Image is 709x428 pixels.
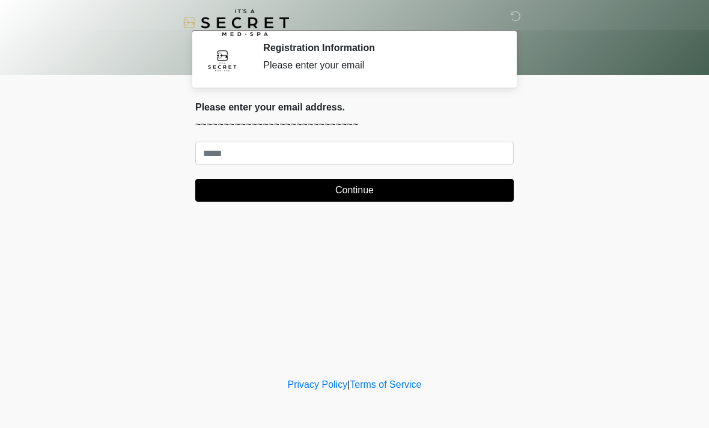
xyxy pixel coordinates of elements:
img: It's A Secret Med Spa Logo [183,9,289,36]
a: | [347,379,350,390]
button: Continue [195,179,514,202]
h2: Registration Information [263,42,496,53]
a: Privacy Policy [288,379,348,390]
a: Terms of Service [350,379,421,390]
img: Agent Avatar [204,42,240,78]
div: Please enter your email [263,58,496,73]
h2: Please enter your email address. [195,101,514,113]
p: ~~~~~~~~~~~~~~~~~~~~~~~~~~~~~ [195,118,514,132]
